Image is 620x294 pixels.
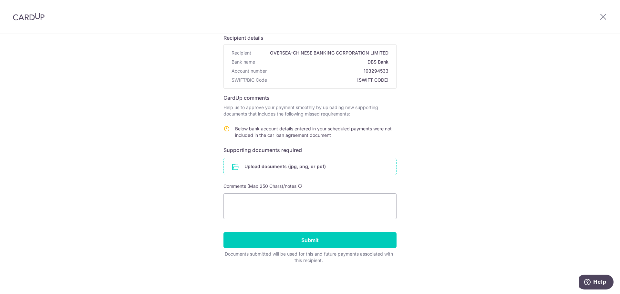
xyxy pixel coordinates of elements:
[232,77,267,83] span: SWIFT/BIC Code
[13,13,45,21] img: CardUp
[223,251,394,264] div: Documents submitted will be used for this and future payments associated with this recipient.
[223,146,397,154] h6: Supporting documents required
[223,94,397,102] h6: CardUp comments
[270,77,388,83] span: [SWIFT_CODE]
[232,59,255,65] span: Bank name
[223,34,397,42] h6: Recipient details
[232,68,267,74] span: Account number
[223,104,397,117] p: Help us to approve your payment smoothly by uploading new supporting documents that includes the ...
[223,158,397,175] div: Upload documents (jpg, png, or pdf)
[258,59,388,65] span: DBS Bank
[223,232,397,248] input: Submit
[232,50,251,56] span: Recipient
[235,126,392,138] span: Below bank account details entered in your scheduled payments were not included in the car loan a...
[269,68,388,74] span: 103294533
[254,50,388,56] span: OVERSEA-CHINESE BANKING CORPORATION LIMITED
[223,183,296,189] span: Comments (Max 250 Chars)/notes
[579,275,614,291] iframe: Opens a widget where you can find more information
